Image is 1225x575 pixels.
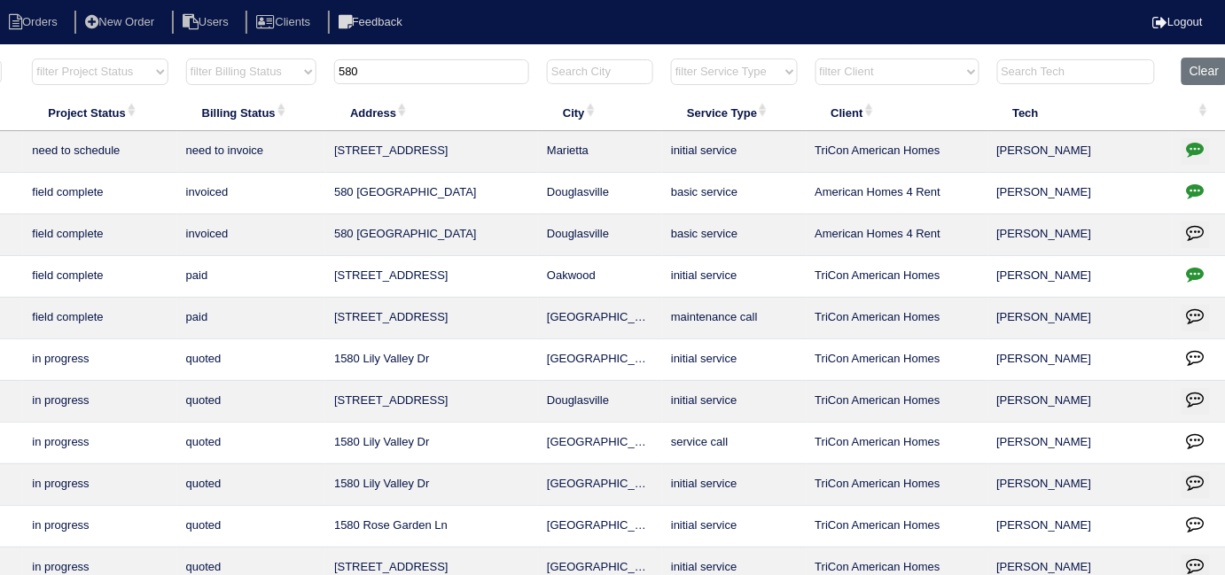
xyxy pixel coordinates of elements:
td: [PERSON_NAME] [988,298,1174,339]
td: 580 [GEOGRAPHIC_DATA] [325,214,538,256]
a: Logout [1152,15,1203,28]
li: Users [172,11,243,35]
input: Search Tech [997,59,1155,84]
a: Clients [246,15,324,28]
td: TriCon American Homes [807,131,988,173]
td: TriCon American Homes [807,506,988,548]
th: Service Type: activate to sort column ascending [662,94,806,131]
td: [GEOGRAPHIC_DATA] [538,464,662,506]
td: TriCon American Homes [807,464,988,506]
td: TriCon American Homes [807,381,988,423]
td: 580 [GEOGRAPHIC_DATA] [325,173,538,214]
td: need to schedule [23,131,176,173]
td: initial service [662,256,806,298]
td: in progress [23,423,176,464]
td: service call [662,423,806,464]
td: field complete [23,298,176,339]
td: TriCon American Homes [807,256,988,298]
td: Douglasville [538,214,662,256]
td: quoted [177,339,325,381]
td: [STREET_ADDRESS] [325,381,538,423]
td: maintenance call [662,298,806,339]
th: Address: activate to sort column ascending [325,94,538,131]
a: New Order [74,15,168,28]
td: Douglasville [538,381,662,423]
td: American Homes 4 Rent [807,173,988,214]
th: Tech [988,94,1174,131]
td: 1580 Lily Valley Dr [325,423,538,464]
td: field complete [23,256,176,298]
td: field complete [23,173,176,214]
td: basic service [662,214,806,256]
td: Marietta [538,131,662,173]
td: paid [177,298,325,339]
li: Feedback [328,11,417,35]
td: [PERSON_NAME] [988,173,1174,214]
td: [GEOGRAPHIC_DATA] [538,423,662,464]
td: basic service [662,173,806,214]
li: Clients [246,11,324,35]
td: in progress [23,464,176,506]
td: quoted [177,423,325,464]
td: [STREET_ADDRESS] [325,298,538,339]
td: initial service [662,339,806,381]
td: initial service [662,381,806,423]
td: [PERSON_NAME] [988,256,1174,298]
td: 1580 Lily Valley Dr [325,464,538,506]
td: [PERSON_NAME] [988,339,1174,381]
td: Douglasville [538,173,662,214]
td: TriCon American Homes [807,298,988,339]
td: initial service [662,506,806,548]
td: quoted [177,381,325,423]
td: [PERSON_NAME] [988,506,1174,548]
td: need to invoice [177,131,325,173]
th: City: activate to sort column ascending [538,94,662,131]
td: invoiced [177,214,325,256]
td: 1580 Lily Valley Dr [325,339,538,381]
td: field complete [23,214,176,256]
td: Oakwood [538,256,662,298]
td: [PERSON_NAME] [988,381,1174,423]
th: Project Status: activate to sort column ascending [23,94,176,131]
th: Billing Status: activate to sort column ascending [177,94,325,131]
td: initial service [662,131,806,173]
td: [GEOGRAPHIC_DATA] [538,506,662,548]
td: initial service [662,464,806,506]
td: [PERSON_NAME] [988,464,1174,506]
a: Users [172,15,243,28]
td: quoted [177,464,325,506]
td: paid [177,256,325,298]
li: New Order [74,11,168,35]
th: Client: activate to sort column ascending [807,94,988,131]
input: Search City [547,59,653,84]
td: [GEOGRAPHIC_DATA] [538,298,662,339]
td: [PERSON_NAME] [988,214,1174,256]
td: TriCon American Homes [807,339,988,381]
td: [STREET_ADDRESS] [325,256,538,298]
input: Search Address [334,59,529,84]
td: American Homes 4 Rent [807,214,988,256]
td: [GEOGRAPHIC_DATA] [538,339,662,381]
td: [STREET_ADDRESS] [325,131,538,173]
td: [PERSON_NAME] [988,131,1174,173]
td: in progress [23,506,176,548]
td: [PERSON_NAME] [988,423,1174,464]
td: TriCon American Homes [807,423,988,464]
td: in progress [23,381,176,423]
td: invoiced [177,173,325,214]
td: 1580 Rose Garden Ln [325,506,538,548]
td: in progress [23,339,176,381]
td: quoted [177,506,325,548]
